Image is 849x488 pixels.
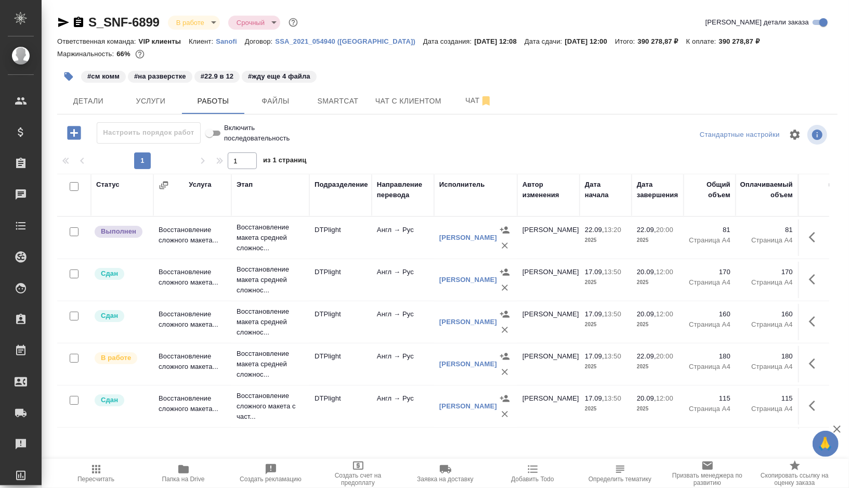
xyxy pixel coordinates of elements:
p: 17.09, [585,394,604,402]
p: Страница А4 [689,277,730,288]
p: 66% [116,50,133,58]
td: [PERSON_NAME] [517,388,580,425]
p: Восстановление сложного макета с част... [237,391,304,422]
span: Включить последовательность [224,123,305,144]
p: Восстановление макета средней сложнос... [237,222,304,253]
p: 13:50 [604,352,621,360]
p: 160 [741,309,793,319]
p: [DATE] 12:00 [565,37,615,45]
button: Здесь прячутся важные кнопки [803,309,828,334]
span: Заявка на доставку [417,476,473,483]
p: 160 [689,309,730,319]
div: Услуга [189,179,211,190]
p: 22.09, [637,226,656,234]
span: на разверстке [127,71,193,80]
span: Определить тематику [589,476,651,483]
td: DTPlight [309,346,372,382]
button: Удалить [497,322,513,338]
td: Не указан [372,428,434,464]
div: Направление перевода [377,179,429,200]
p: 12:00 [656,394,673,402]
button: Сгруппировать [159,180,169,190]
div: Оплачиваемый объем [740,179,793,200]
td: DTPlight [309,304,372,340]
p: #22.9 в 12 [201,71,233,82]
td: Восстановление сложного макета... [153,220,231,256]
button: Скопировать ссылку [72,16,85,29]
button: Заявка на доставку [402,459,489,488]
span: 🙏 [817,433,834,455]
p: 180 [741,351,793,362]
span: Создать счет на предоплату [321,472,396,486]
p: 13:20 [604,226,621,234]
button: Назначить [497,391,513,406]
div: split button [697,127,782,143]
p: 390 278,87 ₽ [638,37,686,45]
span: Файлы [251,95,301,108]
p: Клиент: [189,37,216,45]
a: [PERSON_NAME] [439,360,497,368]
button: Скопировать ссылку на оценку заказа [751,459,839,488]
p: 81 [689,225,730,235]
button: Пересчитать [53,459,140,488]
p: Маржинальность: [57,50,116,58]
a: [PERSON_NAME] [439,276,497,284]
span: из 1 страниц [263,154,307,169]
a: [PERSON_NAME] [439,402,497,410]
p: 2025 [637,404,678,414]
button: Назначить [497,349,513,364]
p: 2025 [637,235,678,246]
p: Дата сдачи: [525,37,565,45]
p: Восстановление макета средней сложнос... [237,264,304,296]
button: Назначить [497,264,513,280]
span: Smartcat [313,95,363,108]
p: Ответственная команда: [57,37,139,45]
p: 20.09, [637,310,656,318]
p: #см комм [87,71,120,82]
p: Сдан [101,268,118,279]
p: 170 [689,267,730,277]
p: 115 [741,393,793,404]
p: 12:00 [656,268,673,276]
button: Здесь прячутся важные кнопки [803,225,828,250]
p: 12:00 [656,310,673,318]
p: Итого: [615,37,637,45]
p: 115 [689,393,730,404]
td: Восстановление сложного макета... [153,304,231,340]
span: Услуги [126,95,176,108]
button: Удалить [497,238,513,253]
td: [PERSON_NAME] [517,220,580,256]
td: [PERSON_NAME] [517,428,580,464]
div: Дата начала [585,179,626,200]
div: Дата завершения [637,179,678,200]
td: [PERSON_NAME] [517,346,580,382]
p: [DATE] 12:08 [474,37,525,45]
span: Чат [454,94,504,107]
a: SSA_2021_054940 ([GEOGRAPHIC_DATA]) [275,36,423,45]
span: Папка на Drive [162,476,205,483]
p: 20.09, [637,268,656,276]
p: 390 278,87 ₽ [719,37,767,45]
a: [PERSON_NAME] [439,234,497,241]
p: Сдан [101,311,118,321]
a: [PERSON_NAME] [439,318,497,326]
p: Сдан [101,395,118,405]
button: Создать счет на предоплату [315,459,402,488]
p: Страница А4 [689,362,730,372]
p: Выполнен [101,226,136,237]
td: Англ → Рус [372,304,434,340]
span: жду еще 4 файла [241,71,318,80]
td: Восстановление сложного макета... [153,262,231,298]
td: [PERSON_NAME] [517,262,580,298]
button: Здесь прячутся важные кнопки [803,393,828,418]
button: 🙏 [813,431,839,457]
p: Страница А4 [689,319,730,330]
p: 20:00 [656,226,673,234]
button: Скопировать ссылку для ЯМессенджера [57,16,70,29]
p: К оплате: [686,37,719,45]
td: DTPlight [309,388,372,425]
p: 81 [741,225,793,235]
span: Детали [63,95,113,108]
p: Восстановление макета средней сложнос... [237,306,304,338]
span: см комм [80,71,127,80]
